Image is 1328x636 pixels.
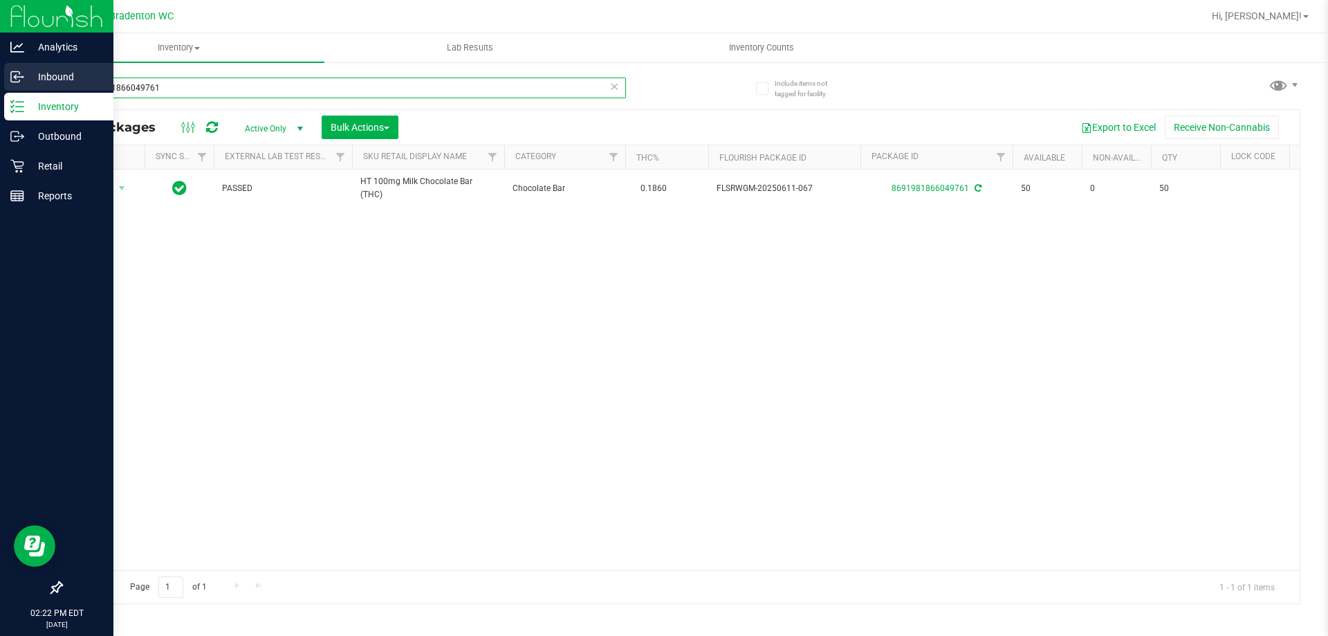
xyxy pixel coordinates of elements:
span: Bulk Actions [331,122,389,133]
p: Outbound [24,128,107,145]
span: FLSRWGM-20250611-067 [717,182,852,195]
span: Inventory Counts [710,42,813,54]
inline-svg: Retail [10,159,24,173]
p: Reports [24,188,107,204]
span: All Packages [72,120,169,135]
p: Inventory [24,98,107,115]
p: Retail [24,158,107,174]
a: Flourish Package ID [719,153,806,163]
span: Lab Results [428,42,512,54]
inline-svg: Analytics [10,40,24,54]
input: 1 [158,576,183,598]
inline-svg: Outbound [10,129,24,143]
span: 1 - 1 of 1 items [1208,576,1286,597]
a: Inventory [33,33,324,62]
span: Hi, [PERSON_NAME]! [1212,10,1302,21]
a: Package ID [871,152,919,161]
span: Page of 1 [118,576,218,598]
p: Inbound [24,69,107,85]
a: Filter [990,145,1013,169]
button: Bulk Actions [322,116,398,139]
a: Sku Retail Display Name [363,152,467,161]
a: Lock Code [1231,152,1275,161]
span: 0 [1090,182,1143,195]
inline-svg: Reports [10,189,24,203]
span: In Sync [172,179,187,198]
span: Include items not tagged for facility [775,78,844,99]
button: Receive Non-Cannabis [1165,116,1279,139]
inline-svg: Inbound [10,70,24,84]
span: select [113,179,131,198]
a: Filter [481,145,504,169]
a: THC% [636,153,659,163]
a: Available [1024,153,1065,163]
a: External Lab Test Result [225,152,333,161]
a: Category [515,152,556,161]
a: Lab Results [324,33,616,62]
p: 02:22 PM EDT [6,607,107,619]
a: Filter [329,145,352,169]
span: Bradenton WC [109,10,174,22]
input: Search Package ID, Item Name, SKU, Lot or Part Number... [61,78,626,98]
span: 0.1860 [634,179,674,199]
span: 50 [1021,182,1073,195]
a: Non-Available [1093,153,1154,163]
span: Sync from Compliance System [972,183,981,193]
span: HT 100mg Milk Chocolate Bar (THC) [360,175,496,201]
p: Analytics [24,39,107,55]
button: Export to Excel [1072,116,1165,139]
p: [DATE] [6,619,107,630]
a: Filter [602,145,625,169]
span: PASSED [222,182,344,195]
span: Chocolate Bar [513,182,617,195]
iframe: Resource center [14,525,55,567]
span: 50 [1159,182,1212,195]
a: Filter [191,145,214,169]
span: Clear [609,78,619,96]
span: Inventory [33,42,324,54]
a: 8691981866049761 [892,183,969,193]
a: Sync Status [156,152,209,161]
inline-svg: Inventory [10,100,24,113]
a: Qty [1162,153,1177,163]
a: Inventory Counts [616,33,907,62]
